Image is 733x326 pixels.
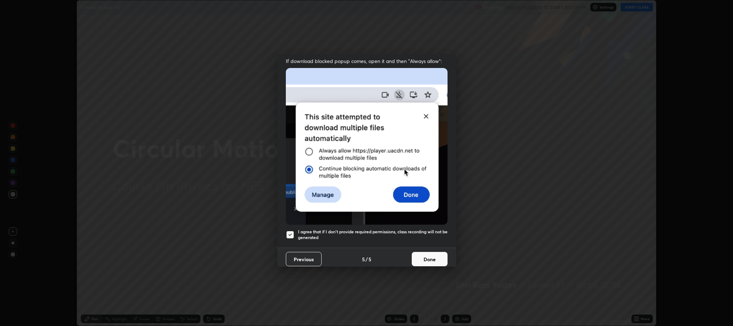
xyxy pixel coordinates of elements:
[366,256,368,263] h4: /
[368,256,371,263] h4: 5
[286,58,448,64] span: If download blocked popup comes, open it and then "Always allow":
[412,252,448,266] button: Done
[286,252,322,266] button: Previous
[298,229,448,240] h5: I agree that if I don't provide required permissions, class recording will not be generated
[286,68,448,224] img: downloads-permission-blocked.gif
[362,256,365,263] h4: 5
